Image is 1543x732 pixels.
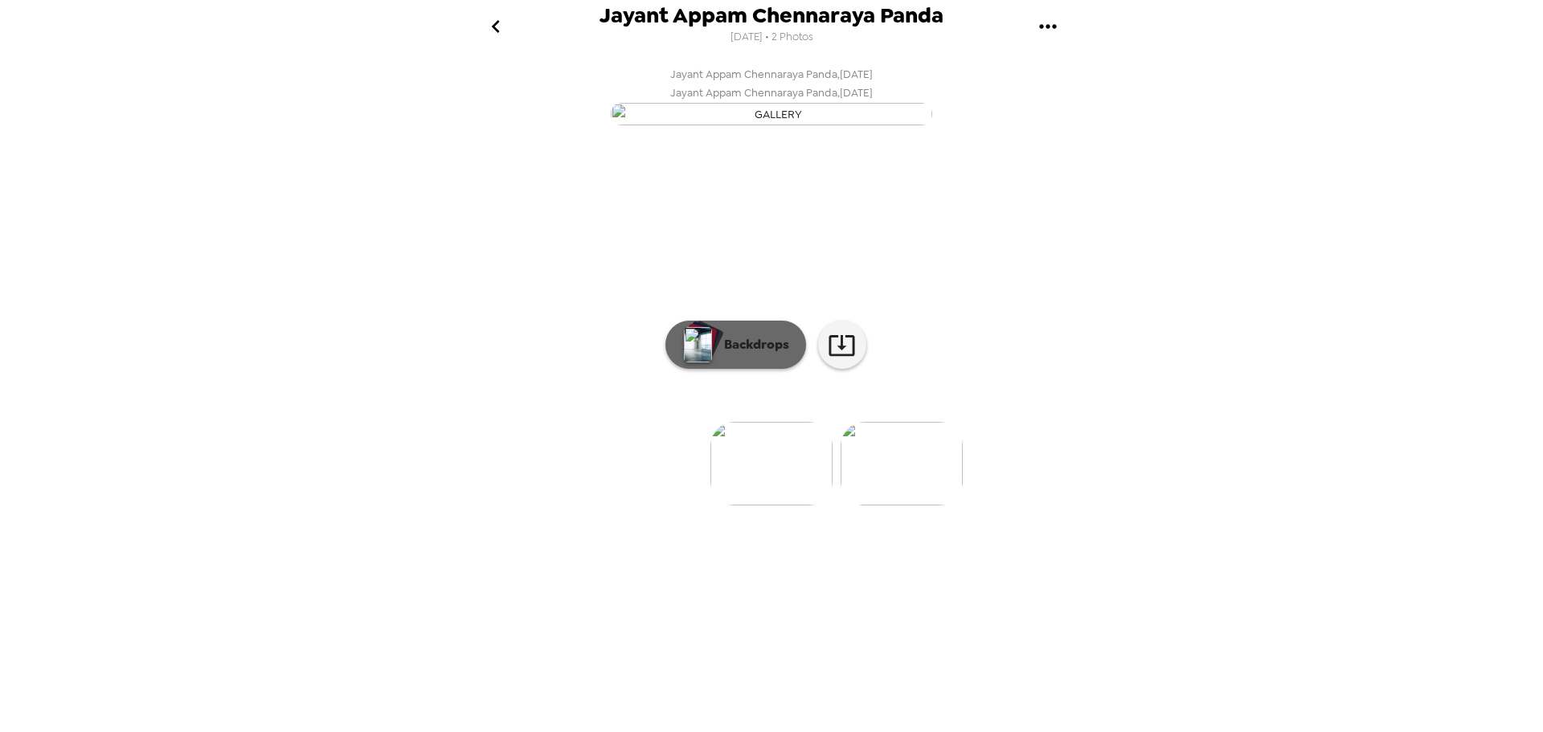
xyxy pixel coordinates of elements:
span: Jayant Appam Chennaraya Panda , [DATE] [670,84,873,102]
img: gallery [841,422,963,505]
img: gallery [611,103,932,126]
span: Jayant Appam Chennaraya Panda , [DATE] [670,65,873,84]
span: Jayant Appam Chennaraya Panda [600,5,943,27]
img: gallery [710,422,833,505]
p: Backdrops [716,335,789,354]
button: Jayant Appam Chennaraya Panda,[DATE]Jayant Appam Chennaraya Panda,[DATE] [450,60,1093,130]
span: [DATE] • 2 Photos [731,27,813,48]
button: Backdrops [665,321,806,369]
